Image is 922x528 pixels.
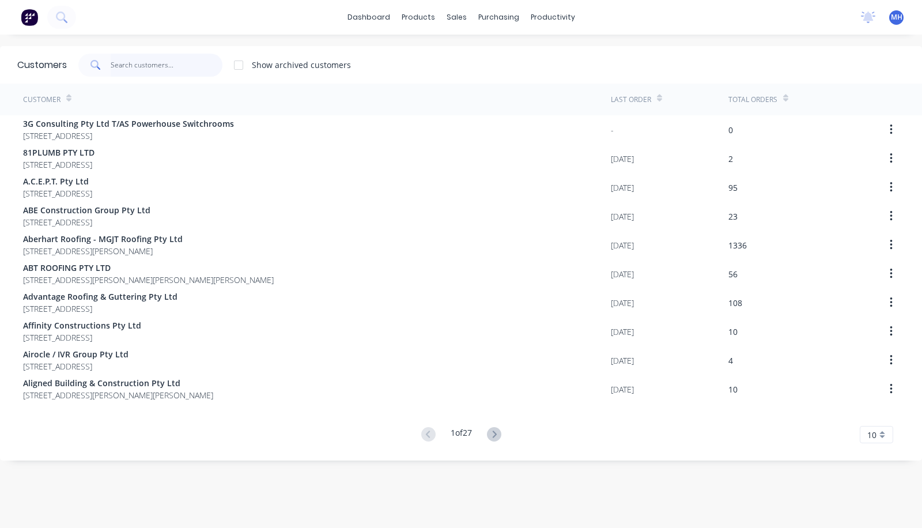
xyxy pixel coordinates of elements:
div: 95 [728,182,738,194]
div: Last Order [611,95,651,105]
span: [STREET_ADDRESS] [23,331,141,344]
span: 81PLUMB PTY LTD [23,146,95,159]
div: - [611,124,614,136]
div: 1 of 27 [451,427,472,443]
div: 10 [728,326,738,338]
img: Factory [21,9,38,26]
div: purchasing [473,9,525,26]
span: [STREET_ADDRESS] [23,159,95,171]
span: [STREET_ADDRESS] [23,216,150,228]
div: products [396,9,441,26]
div: productivity [525,9,581,26]
div: 56 [728,268,738,280]
span: Aligned Building & Construction Pty Ltd [23,377,213,389]
span: [STREET_ADDRESS] [23,130,234,142]
span: 10 [867,429,876,441]
span: Affinity Constructions Pty Ltd [23,319,141,331]
div: 4 [728,354,733,367]
span: A.C.E.P.T. Pty Ltd [23,175,92,187]
span: [STREET_ADDRESS] [23,303,177,315]
div: [DATE] [611,153,634,165]
div: 2 [728,153,733,165]
span: ABE Construction Group Pty Ltd [23,204,150,216]
div: Customers [17,58,67,72]
div: 1336 [728,239,747,251]
div: 0 [728,124,733,136]
div: [DATE] [611,383,634,395]
input: Search customers... [111,54,223,77]
div: Customer [23,95,61,105]
div: 10 [728,383,738,395]
span: [STREET_ADDRESS][PERSON_NAME][PERSON_NAME] [23,389,213,401]
div: Show archived customers [252,59,351,71]
div: 108 [728,297,742,309]
div: Total Orders [728,95,777,105]
span: MH [891,12,902,22]
span: ABT ROOFING PTY LTD [23,262,274,274]
div: [DATE] [611,182,634,194]
span: Advantage Roofing & Guttering Pty Ltd [23,291,177,303]
div: [DATE] [611,268,634,280]
div: [DATE] [611,354,634,367]
a: dashboard [342,9,396,26]
span: Aberhart Roofing - MGJT Roofing Pty Ltd [23,233,183,245]
div: [DATE] [611,326,634,338]
span: [STREET_ADDRESS][PERSON_NAME][PERSON_NAME][PERSON_NAME] [23,274,274,286]
span: [STREET_ADDRESS] [23,360,129,372]
span: [STREET_ADDRESS][PERSON_NAME] [23,245,183,257]
span: [STREET_ADDRESS] [23,187,92,199]
span: 3G Consulting Pty Ltd T/AS Powerhouse Switchrooms [23,118,234,130]
div: 23 [728,210,738,222]
div: [DATE] [611,239,634,251]
div: [DATE] [611,297,634,309]
span: Airocle / IVR Group Pty Ltd [23,348,129,360]
div: sales [441,9,473,26]
div: [DATE] [611,210,634,222]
